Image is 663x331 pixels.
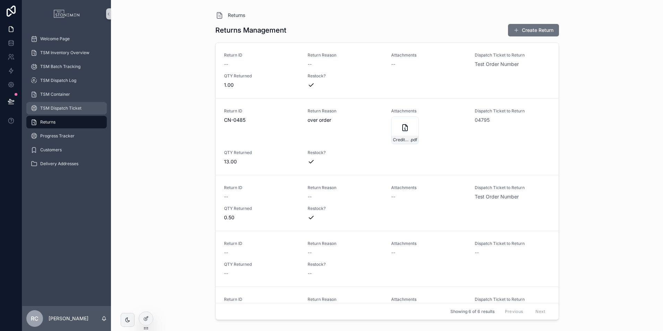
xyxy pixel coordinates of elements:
[391,241,466,246] span: Attachments
[26,60,107,73] a: TSM Batch Tracking
[308,52,383,58] span: Return Reason
[216,175,559,231] a: Return ID--Return Reason--Attachments--Dispatch Ticket to ReturnTest Order NumberQTY Returned0.50...
[391,52,466,58] span: Attachments
[216,231,559,287] a: Return ID--Return Reason--Attachments--Dispatch Ticket to Return--QTY Returned--Restock?--
[26,46,107,59] a: TSM Inventory Overview
[224,82,299,88] span: 1.00
[224,270,228,277] span: --
[308,297,383,302] span: Return Reason
[308,61,312,68] span: --
[224,262,299,267] span: QTY Returned
[224,206,299,211] span: QTY Returned
[31,314,38,323] span: RC
[224,61,228,68] span: --
[40,36,70,42] span: Welcome Page
[308,185,383,190] span: Return Reason
[391,193,395,200] span: --
[40,78,76,83] span: TSM Dispatch Log
[26,33,107,45] a: Welcome Page
[475,52,550,58] span: Dispatch Ticket to Return
[26,102,107,114] a: TSM Dispatch Ticket
[224,241,299,246] span: Return ID
[475,61,519,68] a: Test Order Number
[308,73,383,79] span: Restock?
[475,117,490,124] a: 04795
[475,108,550,114] span: Dispatch Ticket to Return
[308,262,383,267] span: Restock?
[40,119,55,125] span: Returns
[224,158,299,165] span: 13.00
[224,193,228,200] span: --
[308,249,312,256] span: --
[224,108,299,114] span: Return ID
[26,116,107,128] a: Returns
[26,88,107,101] a: TSM Container
[391,249,395,256] span: --
[228,12,246,19] span: Returns
[224,150,299,155] span: QTY Returned
[26,130,107,142] a: Progress Tracker
[215,25,286,35] h1: Returns Management
[308,150,383,155] span: Restock?
[224,117,299,124] span: CN-0485
[224,73,299,79] span: QTY Returned
[26,74,107,87] a: TSM Dispatch Log
[391,297,466,302] span: Attachments
[308,206,383,211] span: Restock?
[40,161,78,167] span: Delivery Addresses
[475,193,519,200] a: Test Order Number
[216,98,559,175] a: Return IDCN-0485Return Reasonover orderAttachmentsCredit-Note-CN-04854.pdfDispatch Ticket to Retu...
[224,249,228,256] span: --
[49,315,88,322] p: [PERSON_NAME]
[308,270,312,277] span: --
[475,249,479,256] span: --
[26,144,107,156] a: Customers
[40,147,62,153] span: Customers
[224,52,299,58] span: Return ID
[308,108,383,114] span: Return Reason
[391,108,466,114] span: Attachments
[308,241,383,246] span: Return Reason
[40,50,89,56] span: TSM Inventory Overview
[391,61,395,68] span: --
[393,137,410,143] span: Credit-Note-CN-04854
[391,185,466,190] span: Attachments
[215,11,246,19] a: Returns
[450,309,494,314] span: Showing 6 of 6 results
[410,137,417,143] span: .pdf
[40,105,81,111] span: TSM Dispatch Ticket
[216,43,559,98] a: Return ID--Return Reason--Attachments--Dispatch Ticket to ReturnTest Order NumberQTY Returned1.00...
[475,297,550,302] span: Dispatch Ticket to Return
[475,185,550,190] span: Dispatch Ticket to Return
[224,185,299,190] span: Return ID
[40,133,75,139] span: Progress Tracker
[40,64,80,69] span: TSM Batch Tracking
[40,92,70,97] span: TSM Container
[475,241,550,246] span: Dispatch Ticket to Return
[308,193,312,200] span: --
[508,24,559,36] button: Create Return
[224,297,299,302] span: Return ID
[26,158,107,170] a: Delivery Addresses
[50,8,83,19] img: App logo
[308,117,383,124] span: over order
[224,214,299,221] span: 0.50
[22,28,111,179] div: scrollable content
